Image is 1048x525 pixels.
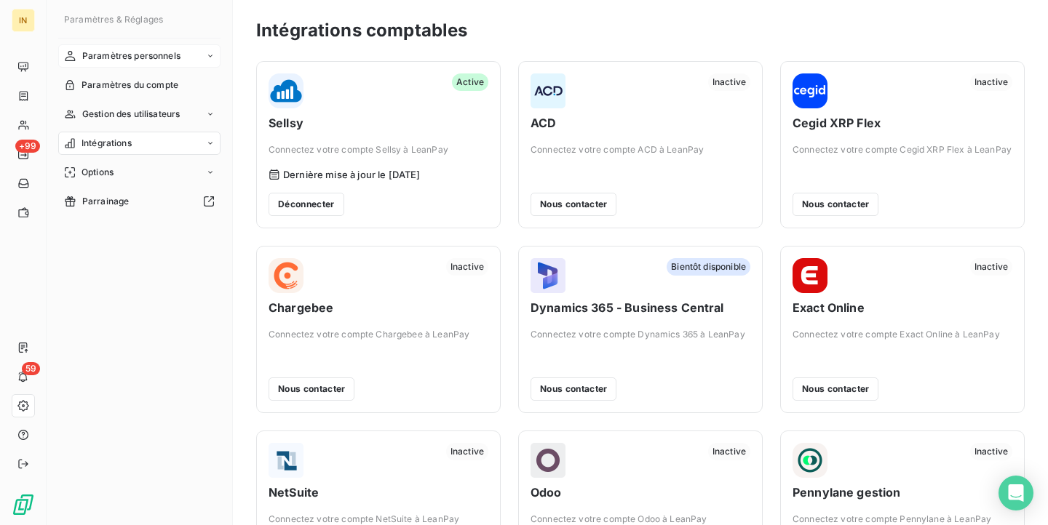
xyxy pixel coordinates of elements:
img: Cegid XRP Flex logo [793,73,827,108]
span: Pennylane gestion [793,484,1012,501]
span: NetSuite [269,484,488,501]
span: Inactive [708,443,750,460]
span: Parrainage [82,195,130,208]
span: Inactive [970,258,1012,276]
span: Odoo [531,484,750,501]
span: Connectez votre compte Sellsy à LeanPay [269,143,488,156]
img: Exact Online logo [793,258,827,293]
span: Cegid XRP Flex [793,114,1012,132]
span: Inactive [446,258,488,276]
img: Dynamics 365 - Business Central logo [531,258,565,293]
span: Chargebee [269,299,488,316]
button: Nous contacter [793,193,878,216]
img: NetSuite logo [269,443,303,478]
div: Open Intercom Messenger [999,476,1033,510]
span: Gestion des utilisateurs [82,108,180,121]
span: Inactive [446,443,488,460]
a: +99 [12,143,34,166]
span: ACD [531,114,750,132]
span: Connectez votre compte Dynamics 365 à LeanPay [531,328,750,341]
span: Bientôt disponible [667,258,750,276]
img: Chargebee logo [269,258,303,293]
img: Sellsy logo [269,73,303,108]
span: 59 [22,362,40,375]
button: Nous contacter [531,193,616,216]
span: Connectez votre compte ACD à LeanPay [531,143,750,156]
span: +99 [15,140,40,153]
span: Dynamics 365 - Business Central [531,299,750,316]
a: Intégrations [58,132,221,155]
span: Connectez votre compte Exact Online à LeanPay [793,328,1012,341]
span: Options [82,166,114,179]
a: Gestion des utilisateurs [58,103,221,126]
button: Déconnecter [269,193,344,216]
span: Connectez votre compte Chargebee à LeanPay [269,328,488,341]
a: Parrainage [58,190,221,213]
span: Connectez votre compte Cegid XRP Flex à LeanPay [793,143,1012,156]
button: Nous contacter [531,377,616,401]
span: Intégrations [82,137,132,150]
span: Inactive [970,443,1012,460]
a: Options [58,161,221,184]
img: ACD logo [531,73,565,108]
img: Pennylane gestion logo [793,443,827,478]
span: Dernière mise à jour le [DATE] [283,169,421,180]
span: Active [452,73,488,91]
a: Paramètres personnels [58,44,221,68]
img: Logo LeanPay [12,493,35,516]
span: Exact Online [793,299,1012,316]
img: Odoo logo [531,443,565,478]
div: IN [12,9,35,32]
h3: Intégrations comptables [256,17,467,44]
button: Nous contacter [793,377,878,401]
span: Paramètres du compte [82,79,178,92]
span: Inactive [708,73,750,91]
span: Paramètres personnels [82,49,180,63]
span: Inactive [970,73,1012,91]
span: Sellsy [269,114,488,132]
a: Paramètres du compte [58,73,221,97]
span: Paramètres & Réglages [64,14,163,25]
button: Nous contacter [269,377,354,401]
